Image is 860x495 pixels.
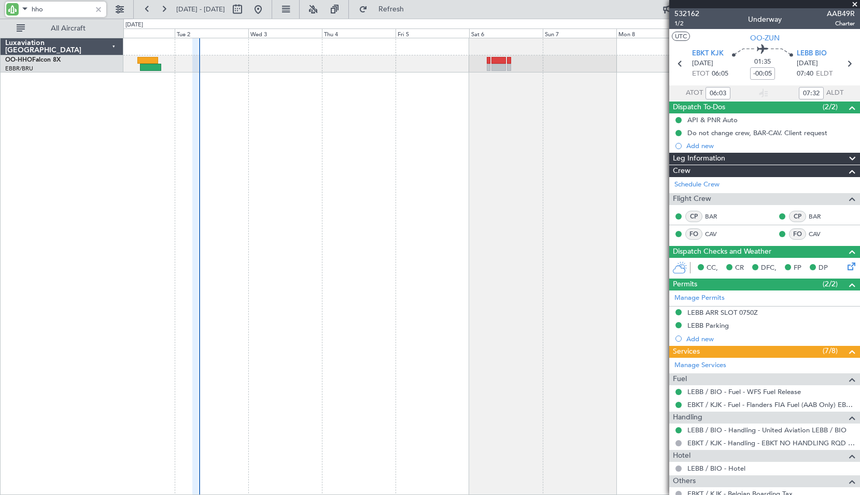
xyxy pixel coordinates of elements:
button: UTC [672,32,690,41]
div: Add new [686,334,855,343]
div: Underway [748,14,782,25]
span: ALDT [826,88,843,98]
a: OO-HHOFalcon 8X [5,57,61,63]
span: AAB49R [827,8,855,19]
span: (2/2) [823,279,838,289]
div: Thu 4 [322,28,396,38]
span: Hotel [673,450,690,462]
span: CC, [707,263,718,273]
div: Add new [686,141,855,150]
span: OO-HHO [5,57,32,63]
span: 1/2 [674,19,699,28]
span: ELDT [816,69,833,79]
span: 07:40 [797,69,813,79]
button: All Aircraft [11,20,112,37]
a: Manage Permits [674,293,725,303]
span: Dispatch Checks and Weather [673,246,771,258]
div: API & PNR Auto [687,115,738,124]
a: EBKT / KJK - Fuel - Flanders FIA Fuel (AAB Only) EBKT / KJK [687,400,855,409]
span: Permits [673,279,697,290]
span: FP [794,263,801,273]
span: DP [819,263,828,273]
span: All Aircraft [27,25,109,32]
span: DFC, [761,263,777,273]
input: --:-- [799,87,824,99]
span: Handling [673,412,702,424]
div: CP [685,211,702,222]
span: 532162 [674,8,699,19]
span: Crew [673,165,690,177]
input: --:-- [706,87,730,99]
div: Fri 5 [396,28,469,38]
span: [DATE] [692,59,713,69]
span: 01:35 [754,57,771,67]
div: LEBB Parking [687,321,729,330]
div: FO [685,228,702,240]
a: CAV [705,229,728,239]
span: Flight Crew [673,193,711,205]
span: CR [735,263,744,273]
span: ETOT [692,69,709,79]
span: LEBB BIO [797,49,827,59]
span: OO-ZUN [750,33,780,43]
div: Wed 3 [248,28,322,38]
div: Do not change crew, BAR-CAV. Client request [687,128,827,137]
div: [DATE] [125,21,143,30]
a: CAV [809,229,832,239]
span: Others [673,475,696,487]
a: Manage Services [674,360,726,371]
span: (7/8) [823,345,838,356]
span: Refresh [370,6,413,13]
span: [DATE] [797,59,818,69]
span: Services [673,346,700,358]
a: BAR [705,212,728,221]
span: Fuel [673,373,687,385]
span: Dispatch To-Dos [673,101,725,113]
span: (2/2) [823,101,838,112]
span: [DATE] - [DATE] [176,5,225,14]
div: Sun 7 [543,28,616,38]
span: ATOT [686,88,703,98]
input: A/C (Reg. or Type) [32,2,91,17]
a: EBBR/BRU [5,65,33,72]
a: LEBB / BIO - Handling - United Aviation LEBB / BIO [687,426,847,434]
a: Schedule Crew [674,180,720,190]
div: Mon 8 [616,28,690,38]
span: EBKT KJK [692,49,724,59]
a: LEBB / BIO - Hotel [687,464,745,473]
div: Mon 1 [101,28,175,38]
a: LEBB / BIO - Fuel - WFS Fuel Release [687,387,801,396]
a: EBKT / KJK - Handling - EBKT NO HANDLING RQD FOR CJ [687,439,855,447]
span: 06:05 [712,69,728,79]
div: Tue 2 [175,28,248,38]
div: FO [789,228,806,240]
button: Refresh [354,1,416,18]
a: BAR [809,212,832,221]
div: CP [789,211,806,222]
div: Sat 6 [469,28,543,38]
span: Charter [827,19,855,28]
span: Leg Information [673,153,725,165]
div: LEBB ARR SLOT 0750Z [687,308,758,317]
